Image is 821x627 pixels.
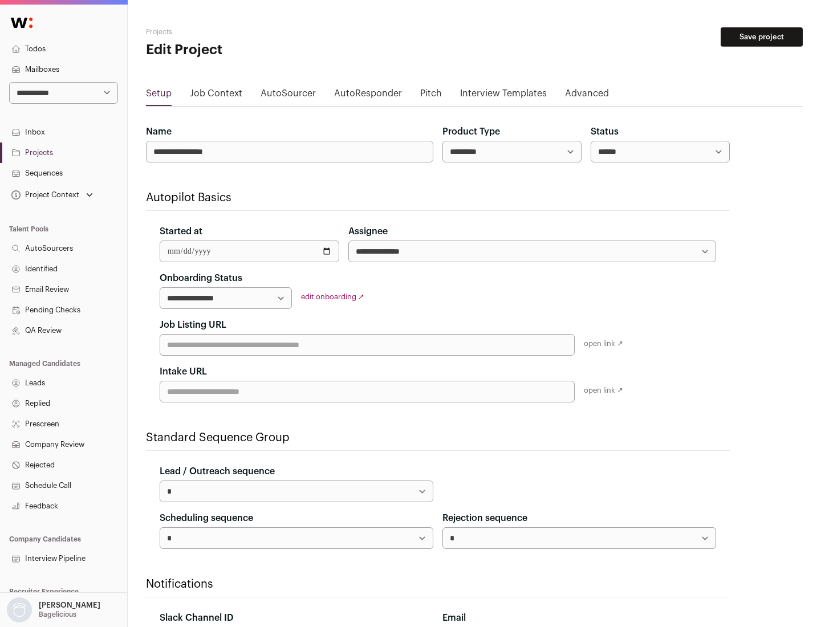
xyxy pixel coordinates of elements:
[442,611,716,625] div: Email
[160,225,202,238] label: Started at
[146,87,172,105] a: Setup
[591,125,619,139] label: Status
[442,511,527,525] label: Rejection sequence
[146,190,730,206] h2: Autopilot Basics
[146,576,730,592] h2: Notifications
[261,87,316,105] a: AutoSourcer
[146,430,730,446] h2: Standard Sequence Group
[460,87,547,105] a: Interview Templates
[160,611,233,625] label: Slack Channel ID
[5,597,103,622] button: Open dropdown
[160,271,242,285] label: Onboarding Status
[146,41,365,59] h1: Edit Project
[160,511,253,525] label: Scheduling sequence
[721,27,803,47] button: Save project
[334,87,402,105] a: AutoResponder
[442,125,500,139] label: Product Type
[160,465,275,478] label: Lead / Outreach sequence
[160,318,226,332] label: Job Listing URL
[565,87,609,105] a: Advanced
[39,601,100,610] p: [PERSON_NAME]
[9,190,79,199] div: Project Context
[39,610,76,619] p: Bagelicious
[146,125,172,139] label: Name
[5,11,39,34] img: Wellfound
[190,87,242,105] a: Job Context
[420,87,442,105] a: Pitch
[348,225,388,238] label: Assignee
[301,293,364,300] a: edit onboarding ↗
[160,365,207,378] label: Intake URL
[9,187,95,203] button: Open dropdown
[7,597,32,622] img: nopic.png
[146,27,365,36] h2: Projects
